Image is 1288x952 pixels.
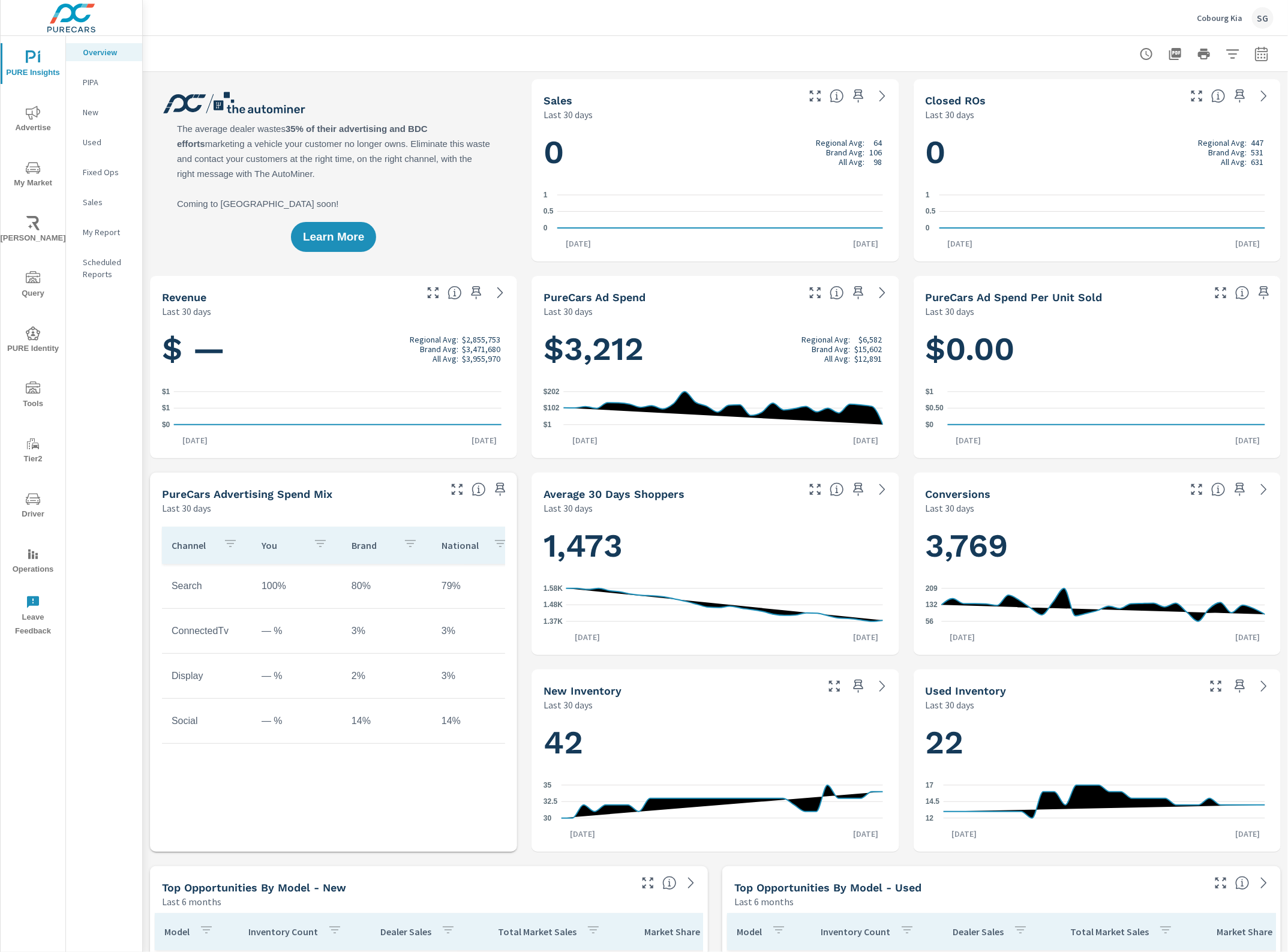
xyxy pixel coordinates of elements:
p: Regional Avg: [816,138,865,148]
h1: 42 [544,722,887,763]
h1: 3,769 [926,525,1269,566]
p: Last 30 days [926,698,975,712]
p: [DATE] [562,828,604,840]
p: You [262,539,304,551]
h1: 0 [544,132,887,173]
text: 0.5 [544,208,554,216]
p: Brand [352,539,394,551]
div: Overview [66,43,142,61]
h5: Used Inventory [926,684,1007,697]
button: Make Fullscreen [448,480,467,499]
td: 80% [342,571,432,601]
p: Last 30 days [926,107,975,122]
p: My Report [83,226,133,238]
p: $12,891 [855,354,882,364]
p: 64 [874,138,882,148]
h5: PureCars Advertising Spend Mix [162,488,332,500]
a: See more details in report [873,677,892,696]
a: See more details in report [1254,86,1274,106]
span: PURE Insights [4,50,62,80]
button: Make Fullscreen [806,283,825,302]
a: See more details in report [681,873,701,893]
p: [DATE] [845,631,887,643]
p: Market Share [644,926,700,938]
p: All Avg: [824,354,850,364]
p: Cobourg Kia [1197,13,1242,23]
text: 0.5 [926,208,936,216]
p: [DATE] [845,238,887,250]
span: PURE Identity [4,326,62,356]
p: Last 6 months [734,894,794,909]
a: See more details in report [1254,873,1274,893]
span: Save this to your personalized report [491,480,510,499]
text: 1 [544,191,548,199]
p: [DATE] [944,828,986,840]
p: Inventory Count [248,926,318,938]
p: Market Share [1217,926,1272,938]
text: 132 [926,601,938,609]
h1: 0 [926,132,1269,173]
div: My Report [66,223,142,241]
text: $0 [926,421,934,429]
span: Save this to your personalized report [1230,86,1250,106]
span: Find the biggest opportunities within your model lineup by seeing how each model is selling in yo... [662,876,677,890]
h5: Conversions [926,488,991,500]
p: Last 30 days [926,501,975,515]
p: $2,855,753 [462,335,500,344]
td: 2% [342,661,432,691]
td: 3% [432,661,522,691]
div: Fixed Ops [66,163,142,181]
h5: PureCars Ad Spend [544,291,645,304]
button: Print Report [1192,42,1216,66]
button: Make Fullscreen [825,677,844,696]
p: Scheduled Reports [83,256,133,280]
span: Learn More [303,232,364,242]
text: 32.5 [544,798,558,806]
div: PIPA [66,73,142,91]
span: Save this to your personalized report [849,86,868,106]
p: [DATE] [1227,434,1269,446]
p: Used [83,136,133,148]
text: 30 [544,814,552,822]
p: 98 [874,157,882,167]
p: Regional Avg: [410,335,458,344]
p: 531 [1251,148,1264,157]
h5: New Inventory [544,684,622,697]
button: Make Fullscreen [424,283,443,302]
button: Learn More [291,222,376,252]
p: [DATE] [557,238,599,250]
span: Save this to your personalized report [849,480,868,499]
span: Advertise [4,106,62,135]
div: Scheduled Reports [66,253,142,283]
text: $1 [544,421,552,429]
span: Tier2 [4,437,62,466]
p: [DATE] [566,631,608,643]
p: [DATE] [1227,238,1269,250]
a: See more details in report [1254,677,1274,696]
button: Make Fullscreen [1211,283,1230,302]
h1: $3,212 [544,329,887,370]
p: Model [164,926,190,938]
p: [DATE] [564,434,606,446]
a: See more details in report [1254,480,1274,499]
text: 1.48K [544,600,563,609]
button: "Export Report to PDF" [1163,42,1187,66]
h5: Revenue [162,291,206,304]
td: Display [162,661,252,691]
h5: Sales [544,94,572,107]
h1: 22 [926,722,1269,763]
p: [DATE] [174,434,216,446]
span: Save this to your personalized report [1254,283,1274,302]
p: All Avg: [839,157,865,167]
h1: $ — [162,329,505,370]
button: Make Fullscreen [1211,873,1230,893]
p: Brand Avg: [1208,148,1247,157]
button: Apply Filters [1221,42,1245,66]
h1: $0.00 [926,329,1269,370]
p: 447 [1251,138,1264,148]
h5: PureCars Ad Spend Per Unit Sold [926,291,1103,304]
p: PIPA [83,76,133,88]
p: Channel [172,539,214,551]
h5: Top Opportunities by Model - Used [734,881,921,894]
span: Find the biggest opportunities within your model lineup by seeing how each model is selling in yo... [1235,876,1250,890]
